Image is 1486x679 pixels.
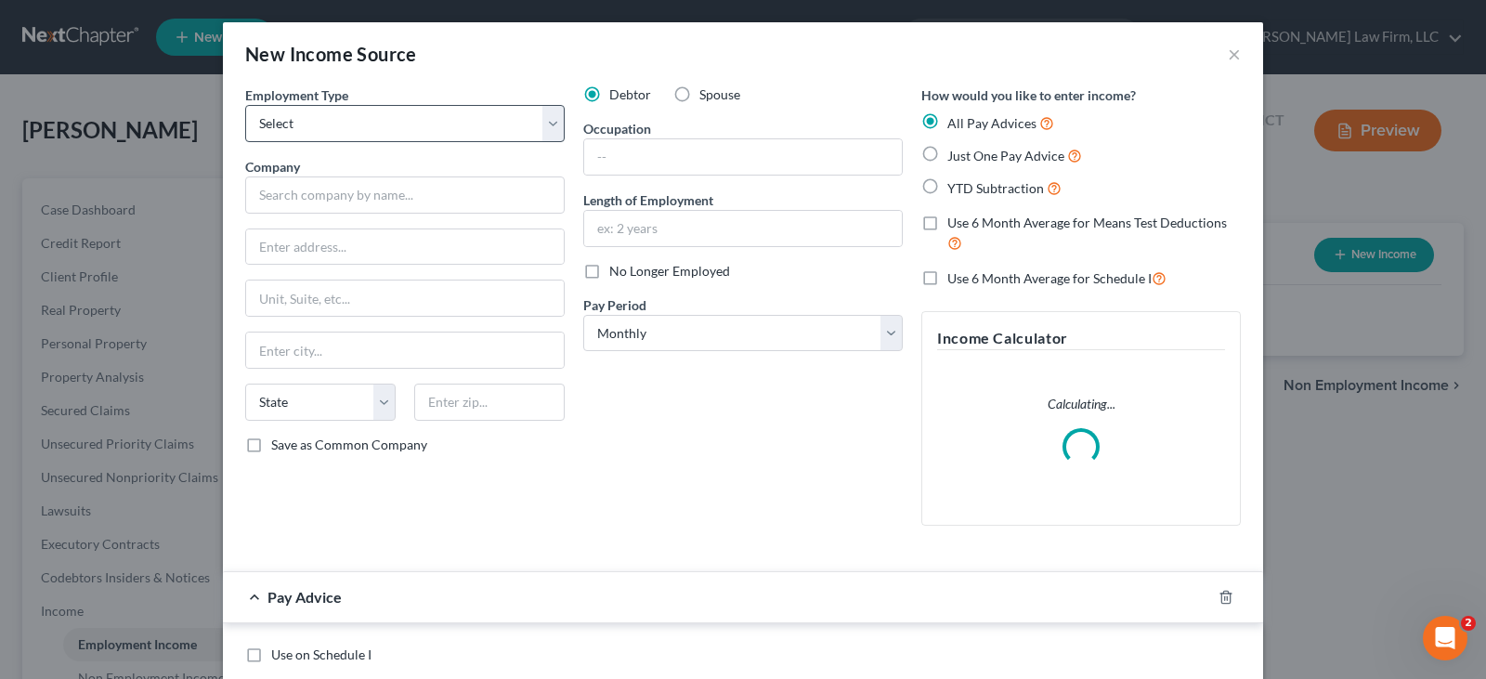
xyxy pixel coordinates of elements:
span: 2 [1461,616,1476,631]
span: Spouse [699,86,740,102]
input: Enter address... [246,229,564,265]
input: Enter city... [246,333,564,368]
span: Just One Pay Advice [947,148,1064,163]
span: Company [245,159,300,175]
iframe: Intercom live chat [1423,616,1467,660]
input: Unit, Suite, etc... [246,281,564,316]
input: Search company by name... [245,176,565,214]
button: × [1228,43,1241,65]
span: All Pay Advices [947,115,1036,131]
label: Length of Employment [583,190,713,210]
span: Pay Advice [267,588,342,606]
input: ex: 2 years [584,211,902,246]
p: Calculating... [937,395,1225,413]
span: Use on Schedule I [271,646,371,662]
h5: Income Calculator [937,327,1225,350]
span: Pay Period [583,297,646,313]
input: Enter zip... [414,384,565,421]
span: No Longer Employed [609,263,730,279]
label: Occupation [583,119,651,138]
span: Use 6 Month Average for Schedule I [947,270,1152,286]
span: YTD Subtraction [947,180,1044,196]
span: Use 6 Month Average for Means Test Deductions [947,215,1227,230]
label: How would you like to enter income? [921,85,1136,105]
span: Save as Common Company [271,437,427,452]
span: Debtor [609,86,651,102]
div: New Income Source [245,41,417,67]
span: Employment Type [245,87,348,103]
input: -- [584,139,902,175]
